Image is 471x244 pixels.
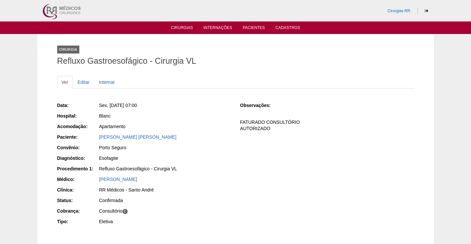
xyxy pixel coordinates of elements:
a: Cirurgias [171,25,193,32]
p: FATURADO CONSULTÓRIO AUTORIZADO [240,119,414,132]
div: Cirurgia [57,46,79,53]
div: Hospital: [57,113,98,119]
div: Status: [57,197,98,204]
i: Sair [425,9,428,13]
div: Clínica: [57,187,98,193]
div: Eletiva [99,218,231,225]
div: RR Médicos - Santo André [99,187,231,193]
div: Blanc [99,113,231,119]
div: Diagnóstico: [57,155,98,161]
a: Internar [95,76,119,88]
div: Tipo: [57,218,98,225]
a: Internações [204,25,232,32]
h1: Refluxo Gastroesofágico - Cirurgia VL [57,57,414,65]
div: Convênio: [57,144,98,151]
div: Esofagite [99,155,231,161]
div: Apartamento [99,123,231,130]
div: Acomodação: [57,123,98,130]
div: Consultório [99,208,231,214]
a: Cadastros [275,25,300,32]
a: Pacientes [243,25,265,32]
div: Procedimento 1: [57,165,98,172]
a: [PERSON_NAME] [99,177,137,182]
a: [PERSON_NAME] [PERSON_NAME] [99,134,177,140]
div: Paciente: [57,134,98,140]
a: Cirurgias RR [387,9,410,13]
div: Confirmada [99,197,231,204]
div: Data: [57,102,98,109]
div: Porto Seguro [99,144,231,151]
div: Refluxo Gastroesofágico - Cirurgia VL [99,165,231,172]
a: Ver [57,76,73,88]
a: Editar [73,76,94,88]
div: Médico: [57,176,98,183]
span: C [122,209,128,214]
span: Sex, [DATE] 07:00 [99,103,137,108]
div: Cobrança: [57,208,98,214]
div: Observações: [240,102,281,109]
